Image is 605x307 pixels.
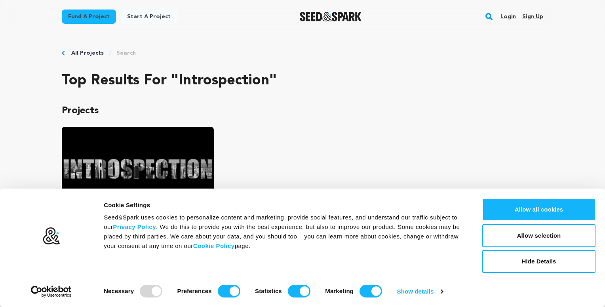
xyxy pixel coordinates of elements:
a: Sign up [522,10,543,23]
button: Allow all cookies [482,198,595,221]
strong: Statistics [255,288,282,294]
strong: Necessary [104,288,134,294]
a: Seed&Spark Homepage [300,12,362,21]
a: Fund a project [62,10,116,24]
h2: Top results for "introspection" [62,73,543,89]
strong: Marketing [325,288,354,294]
a: Login [500,10,516,23]
strong: Preferences [177,288,212,294]
a: Usercentrics Cookiebot - opens in a new window [17,286,86,297]
img: logo [42,227,60,245]
a: Show details [397,286,443,297]
div: Breadcrumb [62,49,543,57]
button: Hide Details [482,250,595,273]
a: Fund Introspection [62,127,214,288]
a: Start a project [121,10,177,24]
img: Seed&Spark Logo Dark Mode [300,12,362,21]
a: Privacy Policy [113,223,156,230]
a: Search [116,49,136,57]
div: Seed&Spark uses cookies to personalize content and marketing, provide social features, and unders... [104,213,464,251]
a: All Projects [71,49,104,57]
p: Projects [62,105,543,117]
a: Cookie Policy [193,242,235,249]
button: Allow selection [482,224,595,247]
div: Cookie Settings [104,200,464,210]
